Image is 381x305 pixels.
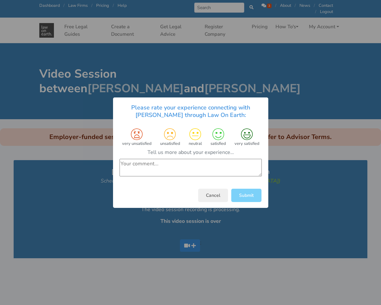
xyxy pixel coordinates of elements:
[122,141,151,146] small: very unsatisfied
[210,141,226,146] small: satisfied
[235,141,259,146] small: very satisfied
[160,141,180,146] small: unsatisfied
[120,148,262,156] div: Tell us more about your experience…
[120,104,262,119] h5: Please rate your experience connecting with [PERSON_NAME] through Law On Earth:
[188,141,202,146] small: neutral
[231,188,261,202] button: Submit
[198,188,228,202] button: Cancel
